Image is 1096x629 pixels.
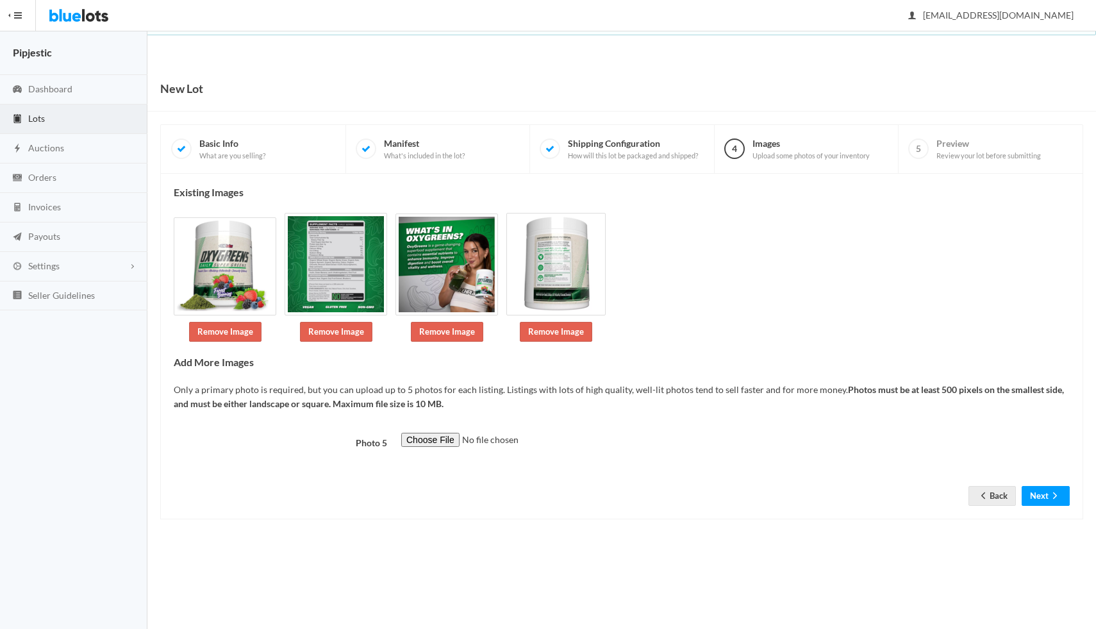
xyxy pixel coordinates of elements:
p: Only a primary photo is required, but you can upload up to 5 photos for each listing. Listings wi... [174,383,1070,412]
a: Remove Image [411,322,483,342]
span: Invoices [28,201,61,212]
a: Remove Image [189,322,262,342]
span: What's included in the lot? [384,151,465,160]
ion-icon: person [906,10,918,22]
span: How will this lot be packaged and shipped? [568,151,698,160]
ion-icon: cash [11,172,24,185]
span: Lots [28,113,45,124]
span: Auctions [28,142,64,153]
span: Preview [936,138,1041,160]
h1: New Lot [160,79,203,98]
a: arrow backBack [968,486,1016,506]
span: Manifest [384,138,465,160]
span: Basic Info [199,138,265,160]
span: Dashboard [28,83,72,94]
span: Upload some photos of your inventory [752,151,870,160]
img: 8b73fcb4-0598-4284-a81f-76f5790f586f-1755714299.png [174,217,276,315]
ion-icon: flash [11,143,24,155]
ion-icon: arrow forward [1049,491,1061,503]
span: 4 [724,138,745,159]
span: Seller Guidelines [28,290,95,301]
span: Settings [28,260,60,271]
ion-icon: calculator [11,202,24,214]
img: a3158447-3466-40fc-95fb-2f733215981c-1755714300.png [395,214,498,315]
span: Images [752,138,870,160]
ion-icon: speedometer [11,84,24,96]
span: What are you selling? [199,151,265,160]
h4: Existing Images [174,187,1070,198]
button: Nextarrow forward [1022,486,1070,506]
img: 92d2d114-234a-47a7-911e-6efb77b0b0b0-1755714299.png [285,213,387,315]
strong: Pipjestic [13,46,52,58]
ion-icon: arrow back [977,491,990,503]
ion-icon: list box [11,290,24,302]
ion-icon: paper plane [11,231,24,244]
a: Remove Image [300,322,372,342]
a: Remove Image [520,322,592,342]
img: 12a883b4-61bc-420f-967e-4f561188bc42-1755714301.png [506,213,606,315]
ion-icon: cog [11,261,24,273]
h4: Add More Images [174,356,1070,368]
span: Shipping Configuration [568,138,698,160]
span: Orders [28,172,56,183]
span: Review your lot before submitting [936,151,1041,160]
label: Photo 5 [167,433,394,451]
span: 5 [908,138,929,159]
span: [EMAIL_ADDRESS][DOMAIN_NAME] [909,10,1074,21]
ion-icon: clipboard [11,113,24,126]
span: Payouts [28,231,60,242]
